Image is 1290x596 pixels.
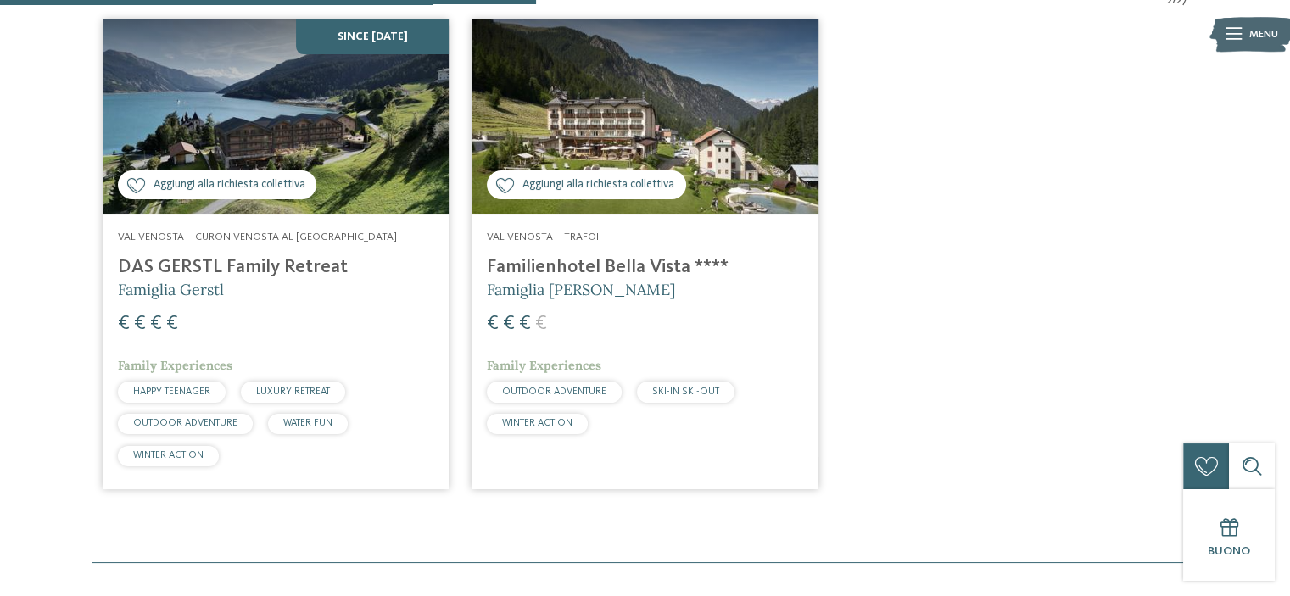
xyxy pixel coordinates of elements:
[502,418,572,428] span: WINTER ACTION
[154,177,305,193] span: Aggiungi alla richiesta collettiva
[283,418,332,428] span: WATER FUN
[118,280,224,299] span: Famiglia Gerstl
[487,358,601,373] span: Family Experiences
[133,418,237,428] span: OUTDOOR ADVENTURE
[103,19,449,489] a: Cercate un hotel per famiglie? Qui troverete solo i migliori! Aggiungi alla richiesta collettiva ...
[535,314,547,334] span: €
[133,387,210,397] span: HAPPY TEENAGER
[503,314,515,334] span: €
[1183,489,1275,581] a: Buono
[133,450,204,460] span: WINTER ACTION
[487,256,802,279] h4: Familienhotel Bella Vista ****
[118,358,232,373] span: Family Experiences
[502,387,606,397] span: OUTDOOR ADVENTURE
[118,256,433,279] h4: DAS GERSTL Family Retreat
[487,231,599,242] span: Val Venosta – Trafoi
[166,314,178,334] span: €
[256,387,330,397] span: LUXURY RETREAT
[487,280,675,299] span: Famiglia [PERSON_NAME]
[134,314,146,334] span: €
[472,19,818,214] img: Cercate un hotel per famiglie? Qui troverete solo i migliori!
[118,231,397,242] span: Val Venosta – Curon Venosta al [GEOGRAPHIC_DATA]
[150,314,162,334] span: €
[487,314,499,334] span: €
[1208,545,1250,557] span: Buono
[103,19,449,214] img: Cercate un hotel per famiglie? Qui troverete solo i migliori!
[519,314,531,334] span: €
[522,177,674,193] span: Aggiungi alla richiesta collettiva
[118,314,130,334] span: €
[472,19,818,489] a: Cercate un hotel per famiglie? Qui troverete solo i migliori! Aggiungi alla richiesta collettiva ...
[652,387,719,397] span: SKI-IN SKI-OUT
